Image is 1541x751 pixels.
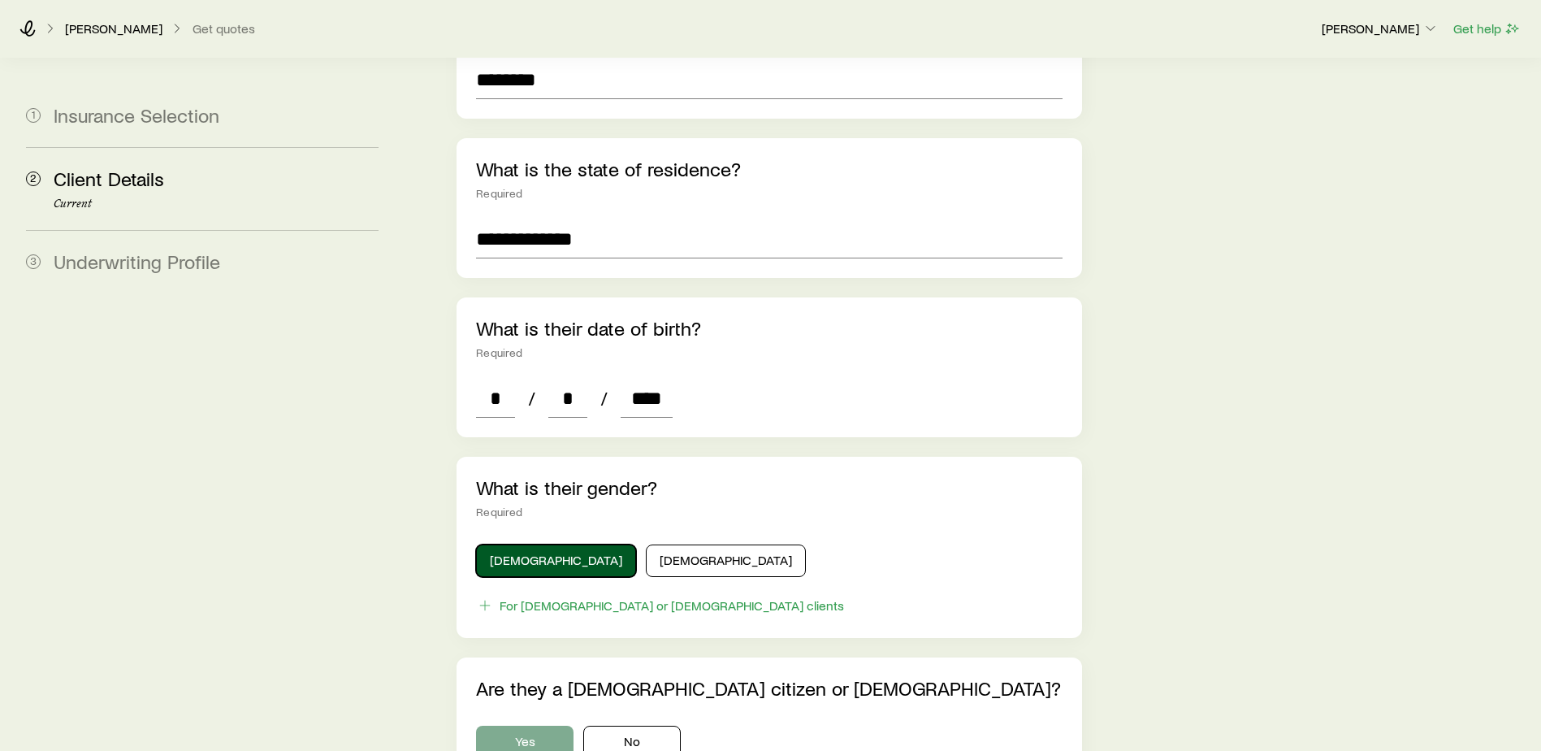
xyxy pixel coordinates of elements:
[54,167,164,190] span: Client Details
[476,545,636,577] button: [DEMOGRAPHIC_DATA]
[522,387,542,410] span: /
[594,387,614,410] span: /
[54,103,219,127] span: Insurance Selection
[54,250,220,273] span: Underwriting Profile
[26,108,41,123] span: 1
[646,545,806,577] button: [DEMOGRAPHIC_DATA]
[500,597,844,614] div: For [DEMOGRAPHIC_DATA] or [DEMOGRAPHIC_DATA] clients
[1452,20,1522,38] button: Get help
[476,346,1063,359] div: Required
[1321,20,1439,39] button: [PERSON_NAME]
[476,187,1063,200] div: Required
[65,20,162,37] p: [PERSON_NAME]
[192,21,256,37] button: Get quotes
[476,158,1063,180] p: What is the state of residence?
[1322,20,1439,37] p: [PERSON_NAME]
[476,677,1063,700] p: Are they a [DEMOGRAPHIC_DATA] citizen or [DEMOGRAPHIC_DATA]?
[476,506,1063,519] div: Required
[26,171,41,186] span: 2
[476,476,1063,499] p: What is their gender?
[54,198,379,211] p: Current
[476,597,845,615] button: For [DEMOGRAPHIC_DATA] or [DEMOGRAPHIC_DATA] clients
[26,254,41,269] span: 3
[476,317,1063,340] p: What is their date of birth?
